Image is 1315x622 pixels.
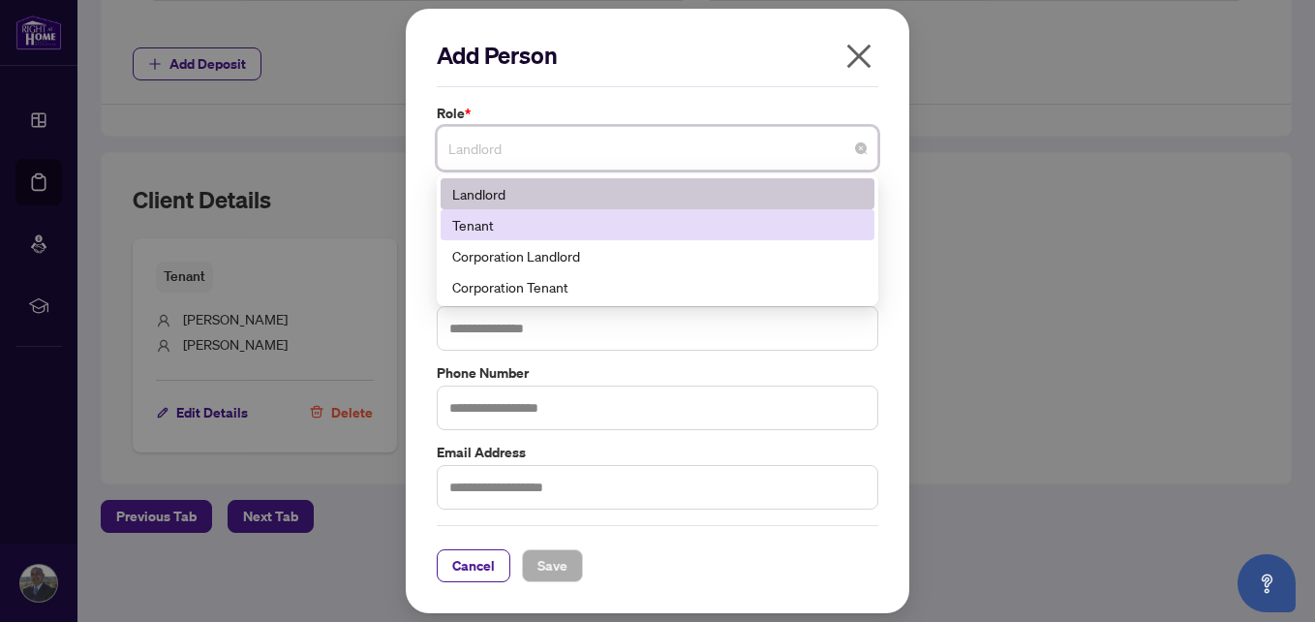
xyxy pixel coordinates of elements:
label: Role [437,103,878,124]
div: Landlord [452,183,863,204]
div: Tenant [441,209,874,240]
span: Cancel [452,550,495,581]
h2: Add Person [437,40,878,71]
button: Save [522,549,583,582]
label: Email Address [437,442,878,463]
div: Tenant [452,214,863,235]
div: Corporation Tenant [441,271,874,302]
span: close-circle [855,142,867,154]
div: Corporation Landlord [441,240,874,271]
label: Phone Number [437,362,878,384]
div: Corporation Landlord [452,245,863,266]
button: Open asap [1238,554,1296,612]
button: Cancel [437,549,510,582]
span: close [843,41,874,72]
span: Landlord [448,130,867,167]
div: Corporation Tenant [452,276,863,297]
div: Landlord [441,178,874,209]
